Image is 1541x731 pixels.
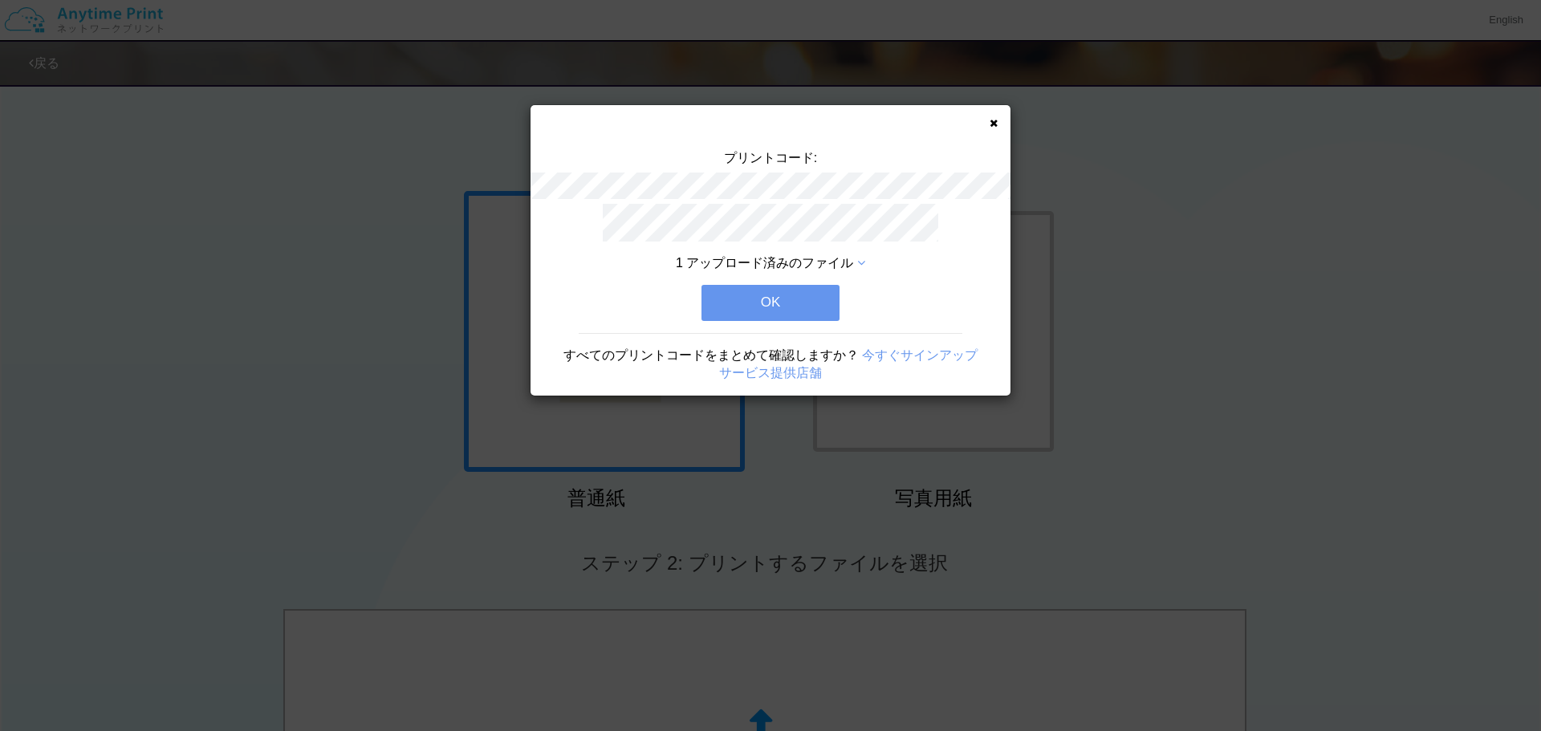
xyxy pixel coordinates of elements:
a: サービス提供店舗 [719,366,822,380]
a: 今すぐサインアップ [862,348,978,362]
span: 1 アップロード済みのファイル [676,256,853,270]
button: OK [701,285,840,320]
span: プリントコード: [724,151,817,164]
span: すべてのプリントコードをまとめて確認しますか？ [563,348,859,362]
